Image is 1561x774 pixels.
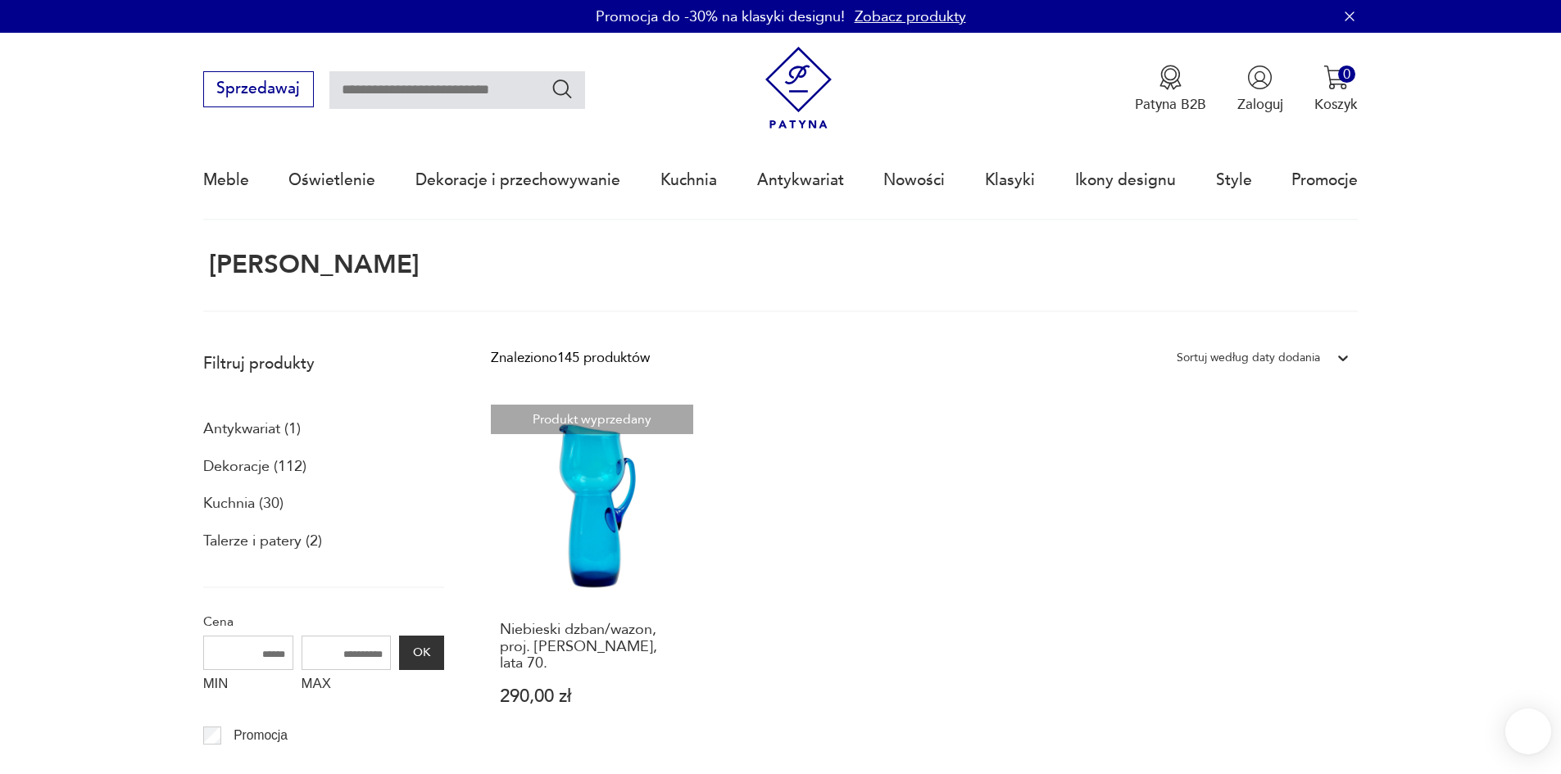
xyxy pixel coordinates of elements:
button: Zaloguj [1237,65,1283,114]
p: Koszyk [1314,95,1358,114]
a: Ikony designu [1075,143,1176,218]
button: Szukaj [551,77,574,101]
button: Sprzedawaj [203,71,314,107]
h1: [PERSON_NAME] [203,251,420,279]
a: Dekoracje i przechowywanie [415,143,620,218]
iframe: Smartsupp widget button [1505,708,1551,754]
a: Kuchnia (30) [203,490,284,518]
div: 0 [1338,66,1355,83]
button: OK [399,636,443,670]
button: 0Koszyk [1314,65,1358,114]
div: Sortuj według daty dodania [1177,347,1320,369]
img: Patyna - sklep z meblami i dekoracjami vintage [757,47,840,129]
p: Cena [203,611,444,632]
a: Style [1216,143,1252,218]
a: Produkt wyprzedanyNiebieski dzban/wazon, proj. Z. Horbowy, lata 70.Niebieski dzban/wazon, proj. [... [491,405,693,744]
button: Patyna B2B [1135,65,1206,114]
a: Antykwariat (1) [203,415,301,443]
div: Znaleziono 145 produktów [491,347,650,369]
a: Promocje [1291,143,1358,218]
h3: Niebieski dzban/wazon, proj. [PERSON_NAME], lata 70. [500,622,684,672]
a: Talerze i patery (2) [203,527,322,555]
p: Zaloguj [1237,95,1283,114]
img: Ikona medalu [1158,65,1183,90]
a: Ikona medaluPatyna B2B [1135,65,1206,114]
img: Ikonka użytkownika [1247,65,1273,90]
p: 290,00 zł [500,688,684,705]
a: Klasyki [985,143,1035,218]
p: Promocja do -30% na klasyki designu! [596,7,845,27]
a: Zobacz produkty [855,7,966,27]
img: Ikona koszyka [1323,65,1349,90]
a: Meble [203,143,249,218]
p: Patyna B2B [1135,95,1206,114]
a: Dekoracje (112) [203,453,306,481]
a: Sprzedawaj [203,84,314,97]
a: Antykwariat [757,143,844,218]
label: MIN [203,670,293,701]
a: Kuchnia [660,143,717,218]
p: Filtruj produkty [203,353,444,374]
a: Oświetlenie [288,143,375,218]
a: Nowości [883,143,945,218]
p: Promocja [234,725,288,746]
label: MAX [302,670,392,701]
